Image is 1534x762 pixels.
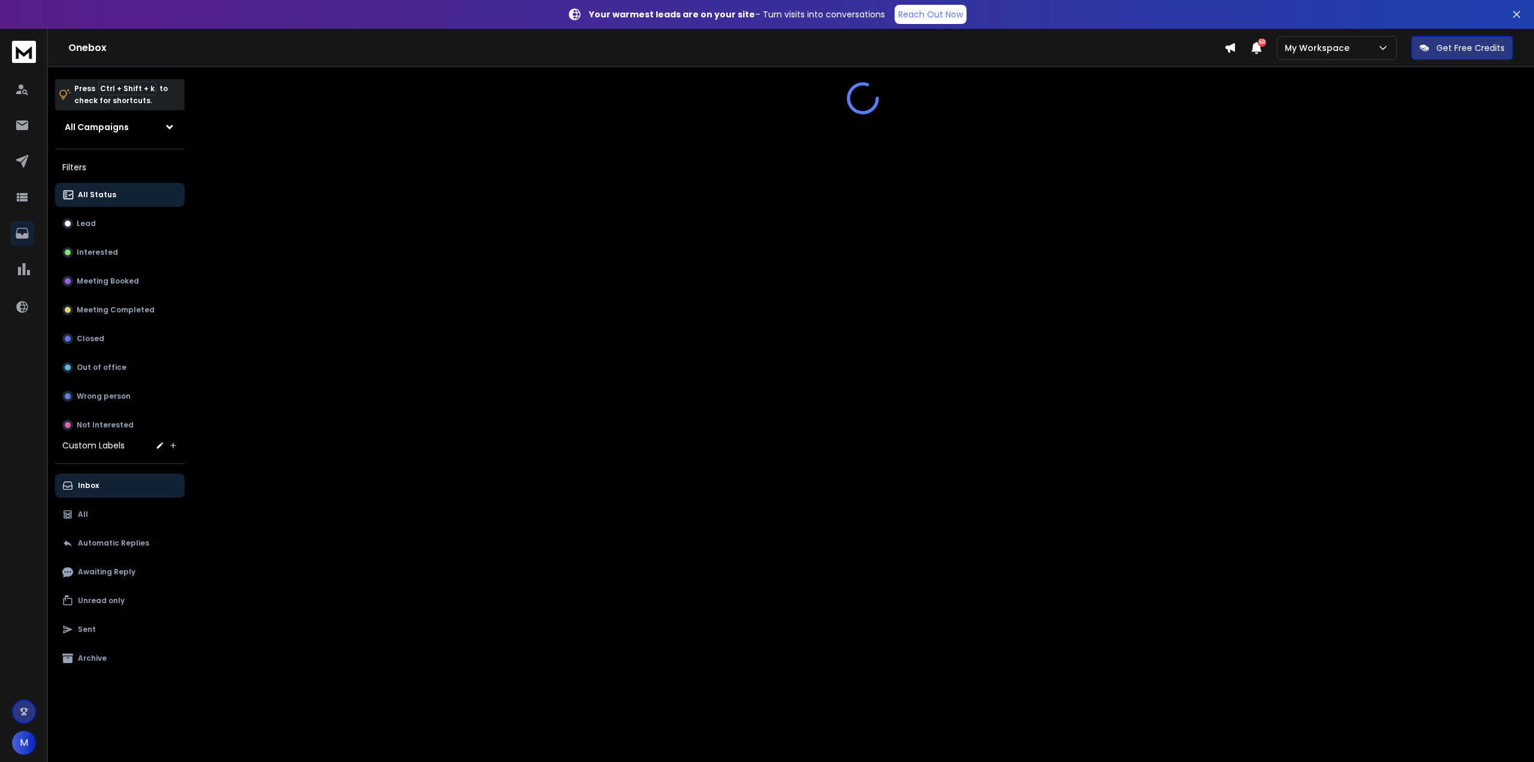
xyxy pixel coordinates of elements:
p: My Workspace [1285,42,1354,54]
p: Not Interested [77,420,134,430]
p: Wrong person [77,391,131,401]
p: All [78,510,88,519]
p: Meeting Booked [77,276,139,286]
p: Closed [77,334,104,344]
button: Wrong person [55,384,185,408]
h3: Filters [55,159,185,176]
p: Unread only [78,596,125,606]
button: Awaiting Reply [55,560,185,584]
p: Out of office [77,363,126,372]
button: Automatic Replies [55,531,185,555]
button: Inbox [55,474,185,498]
h1: All Campaigns [65,121,129,133]
p: – Turn visits into conversations [589,8,885,20]
p: Sent [78,625,96,634]
h3: Custom Labels [62,439,125,451]
button: Meeting Booked [55,269,185,293]
button: Lead [55,212,185,236]
button: Unread only [55,589,185,613]
p: Inbox [78,481,99,490]
p: All Status [78,190,116,200]
p: Archive [78,653,107,663]
button: Meeting Completed [55,298,185,322]
button: Archive [55,646,185,670]
p: Press to check for shortcuts. [74,83,168,107]
p: Meeting Completed [77,305,155,315]
button: All Status [55,183,185,207]
button: M [12,731,36,755]
button: Closed [55,327,185,351]
button: Interested [55,240,185,264]
button: Out of office [55,356,185,380]
p: Get Free Credits [1436,42,1505,54]
button: All [55,502,185,526]
p: Automatic Replies [78,538,149,548]
button: Sent [55,618,185,641]
p: Interested [77,248,118,257]
strong: Your warmest leads are on your site [589,8,755,20]
h1: Onebox [68,41,1224,55]
p: Lead [77,219,96,228]
button: Get Free Credits [1411,36,1513,60]
span: Ctrl + Shift + k [98,82,156,95]
a: Reach Out Now [895,5,967,24]
p: Reach Out Now [898,8,963,20]
button: All Campaigns [55,115,185,139]
p: Awaiting Reply [78,567,135,577]
span: 50 [1258,38,1266,47]
img: logo [12,41,36,63]
button: Not Interested [55,413,185,437]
